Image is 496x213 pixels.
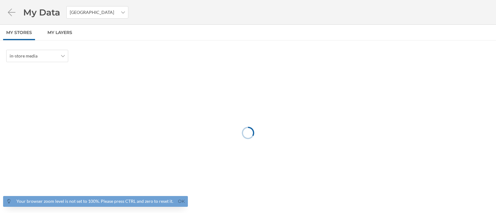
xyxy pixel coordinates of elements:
[176,198,186,205] a: Ok
[23,6,60,18] span: My Data
[10,53,38,59] span: in-store media
[16,198,173,204] div: Your browser zoom level is not set to 100%. Please press CTRL and zero to reset it.
[3,25,35,40] a: My Stores
[44,25,75,40] a: My Layers
[70,9,114,15] span: [GEOGRAPHIC_DATA]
